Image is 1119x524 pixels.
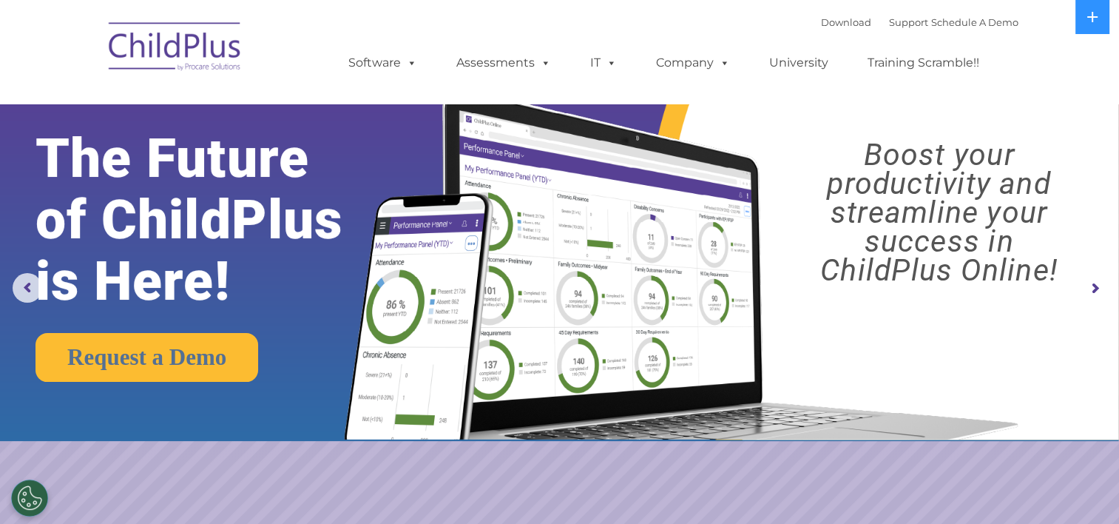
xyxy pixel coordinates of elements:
[641,48,745,78] a: Company
[889,16,928,28] a: Support
[36,128,393,312] rs-layer: The Future of ChildPlus is Here!
[773,141,1105,285] rs-layer: Boost your productivity and streamline your success in ChildPlus Online!
[36,333,258,382] a: Request a Demo
[931,16,1018,28] a: Schedule A Demo
[101,12,249,86] img: ChildPlus by Procare Solutions
[206,98,251,109] span: Last name
[575,48,632,78] a: IT
[853,48,994,78] a: Training Scramble!!
[821,16,1018,28] font: |
[11,480,48,517] button: Cookies Settings
[334,48,432,78] a: Software
[206,158,268,169] span: Phone number
[821,16,871,28] a: Download
[754,48,843,78] a: University
[878,364,1119,524] iframe: Chat Widget
[442,48,566,78] a: Assessments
